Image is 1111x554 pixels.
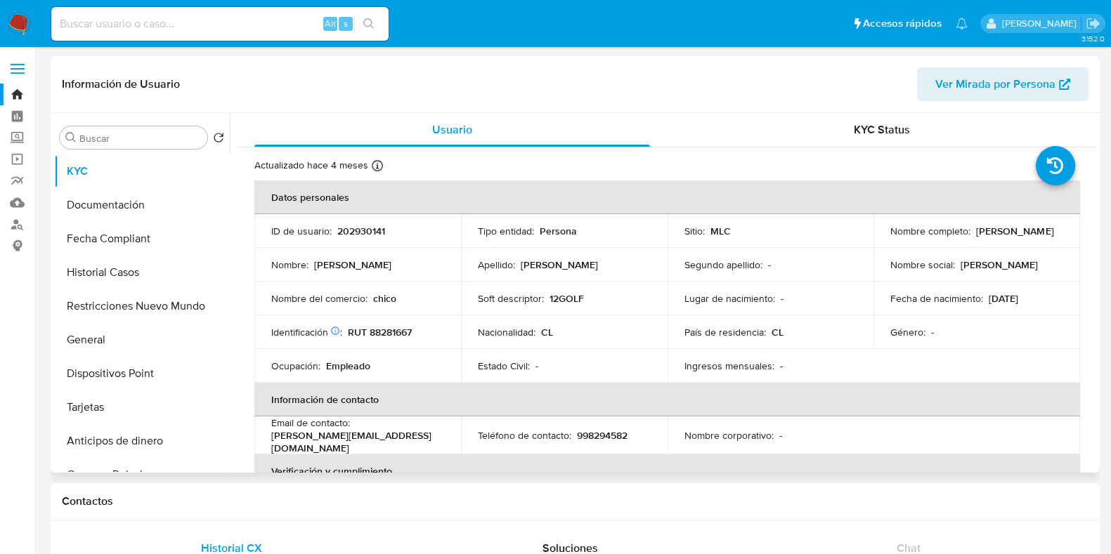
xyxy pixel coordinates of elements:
[1086,16,1100,31] a: Salir
[54,222,230,256] button: Fecha Compliant
[54,424,230,458] button: Anticipos de dinero
[478,292,544,305] p: Soft descriptor :
[890,258,955,271] p: Nombre social :
[54,188,230,222] button: Documentación
[863,16,942,31] span: Accesos rápidos
[684,429,774,442] p: Nombre corporativo :
[780,360,783,372] p: -
[478,429,571,442] p: Teléfono de contacto :
[271,416,350,429] p: Email de contacto :
[890,292,983,305] p: Fecha de nacimiento :
[781,292,784,305] p: -
[271,360,320,372] p: Ocupación :
[54,289,230,323] button: Restricciones Nuevo Mundo
[684,292,775,305] p: Lugar de nacimiento :
[337,225,385,237] p: 202930141
[325,17,336,30] span: Alt
[577,429,628,442] p: 998294582
[1001,17,1081,30] p: camilafernanda.paredessaldano@mercadolibre.cl
[62,77,180,91] h1: Información de Usuario
[540,225,577,237] p: Persona
[54,256,230,289] button: Historial Casos
[478,225,534,237] p: Tipo entidad :
[684,326,766,338] p: País de residencia :
[54,390,230,424] button: Tarjetas
[961,258,1038,271] p: [PERSON_NAME]
[65,132,77,143] button: Buscar
[271,225,332,237] p: ID de usuario :
[54,458,230,492] button: Cruces y Relaciones
[684,360,774,372] p: Ingresos mensuales :
[684,258,762,271] p: Segundo apellido :
[779,429,782,442] p: -
[54,154,230,188] button: KYC
[213,132,224,147] button: Volver al orden por defecto
[854,121,910,138] span: KYC Status
[271,429,438,454] p: [PERSON_NAME][EMAIL_ADDRESS][DOMAIN_NAME]
[54,357,230,390] button: Dispositivos Point
[344,17,348,30] span: s
[535,360,538,372] p: -
[989,292,1018,305] p: [DATE]
[521,258,598,271] p: [PERSON_NAME]
[710,225,731,237] p: MLC
[917,67,1089,101] button: Ver Mirada por Persona
[478,258,515,271] p: Apellido :
[541,326,553,338] p: CL
[348,326,412,338] p: RUT 88281667
[271,326,342,338] p: Identificación :
[254,454,1080,488] th: Verificación y cumplimiento
[314,258,391,271] p: [PERSON_NAME]
[550,292,584,305] p: 12GOLF
[271,258,308,271] p: Nombre :
[271,292,368,305] p: Nombre del comercio :
[772,326,784,338] p: CL
[931,326,934,338] p: -
[956,18,968,29] a: Notificaciones
[254,159,368,172] p: Actualizado hace 4 meses
[890,225,970,237] p: Nombre completo :
[79,132,202,145] input: Buscar
[354,14,383,34] button: search-icon
[478,360,530,372] p: Estado Civil :
[432,121,472,138] span: Usuario
[478,326,535,338] p: Nacionalidad :
[54,323,230,357] button: General
[254,180,1080,214] th: Datos personales
[51,15,389,33] input: Buscar usuario o caso...
[684,225,705,237] p: Sitio :
[254,383,1080,416] th: Información de contacto
[373,292,396,305] p: chico
[768,258,771,271] p: -
[890,326,925,338] p: Género :
[935,67,1055,101] span: Ver Mirada por Persona
[976,225,1053,237] p: [PERSON_NAME]
[326,360,370,372] p: Empleado
[62,494,1089,508] h1: Contactos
